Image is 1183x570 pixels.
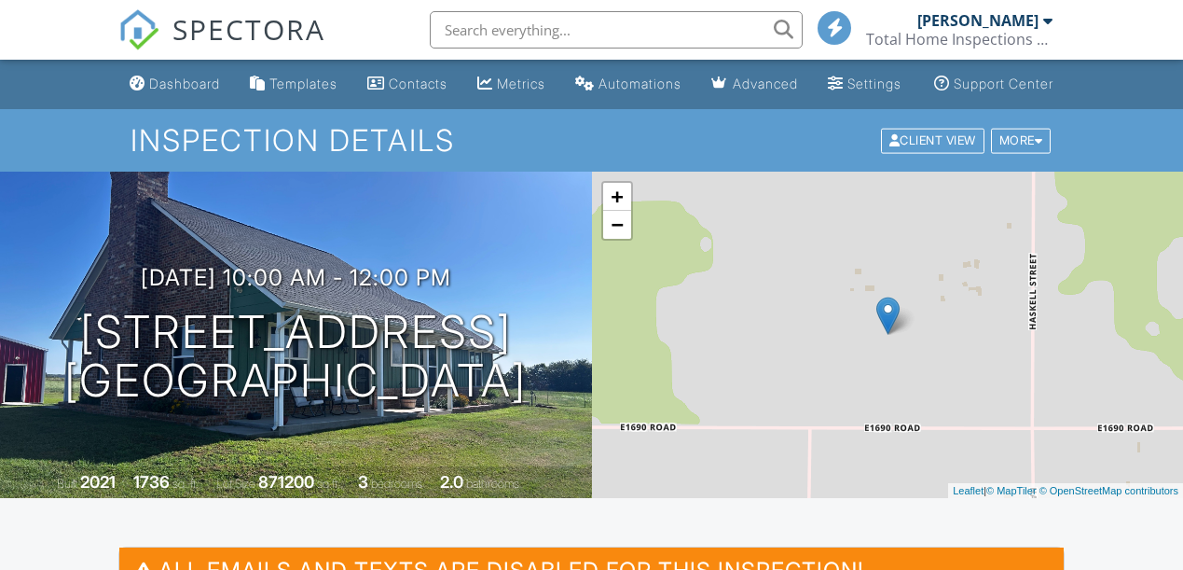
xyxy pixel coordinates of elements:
div: Settings [847,76,901,91]
div: 2021 [80,472,116,492]
a: Dashboard [122,67,227,102]
div: Support Center [954,76,1053,91]
div: Metrics [497,76,545,91]
span: bedrooms [371,477,422,491]
a: Support Center [927,67,1061,102]
div: 1736 [133,472,170,492]
div: Client View [881,128,984,153]
span: bathrooms [466,477,519,491]
h1: Inspection Details [131,124,1053,157]
a: © MapTiler [986,485,1037,496]
div: | [948,483,1183,499]
div: 2.0 [440,472,463,492]
a: Leaflet [953,485,984,496]
a: Automations (Basic) [568,67,689,102]
h1: [STREET_ADDRESS] [GEOGRAPHIC_DATA] [64,308,527,407]
a: Advanced [704,67,805,102]
div: Dashboard [149,76,220,91]
a: SPECTORA [118,25,325,64]
h3: [DATE] 10:00 am - 12:00 pm [141,265,451,290]
div: More [991,128,1052,153]
span: Lot Size [216,477,255,491]
span: sq.ft. [317,477,340,491]
span: Built [57,477,77,491]
a: Client View [879,132,989,146]
a: Templates [242,67,345,102]
a: Zoom out [603,211,631,239]
img: The Best Home Inspection Software - Spectora [118,9,159,50]
a: Zoom in [603,183,631,211]
input: Search everything... [430,11,803,49]
div: [PERSON_NAME] [917,11,1039,30]
div: Contacts [389,76,447,91]
div: Templates [269,76,337,91]
div: Automations [598,76,681,91]
a: © OpenStreetMap contributors [1039,485,1178,496]
span: sq. ft. [172,477,199,491]
span: SPECTORA [172,9,325,49]
div: Total Home Inspections LLC [866,30,1052,49]
a: Settings [820,67,909,102]
a: Contacts [360,67,455,102]
div: Advanced [733,76,798,91]
div: 3 [358,472,368,492]
a: Metrics [470,67,553,102]
div: 871200 [258,472,314,492]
